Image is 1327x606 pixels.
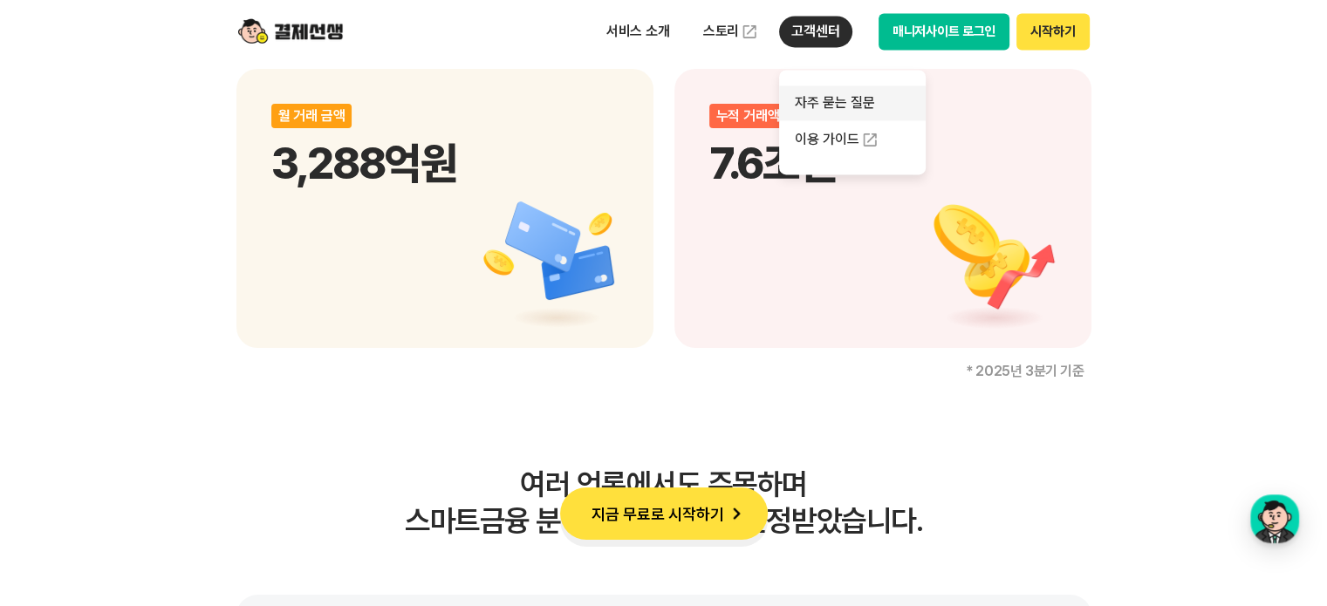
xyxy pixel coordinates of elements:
[779,120,926,159] a: 이용 가이드
[1016,13,1089,50] button: 시작하기
[709,104,787,128] div: 누적 거래액
[271,137,619,189] p: 3,288억원
[594,16,682,47] p: 서비스 소개
[691,14,771,49] a: 스토리
[779,16,852,47] p: 고객센터
[55,446,65,460] span: 홈
[560,487,768,540] button: 지금 무료로 시작하기
[5,419,115,463] a: 홈
[709,137,1057,189] p: 7.6조원
[741,23,758,40] img: 외부 도메인 오픈
[779,85,926,120] a: 자주 묻는 질문
[879,13,1010,50] button: 매니저사이트 로그인
[271,104,352,128] div: 월 거래 금액
[270,446,291,460] span: 설정
[160,446,181,460] span: 대화
[115,419,225,463] a: 대화
[238,15,343,48] img: logo
[236,466,1091,539] h3: 여러 언론에서도 주목하며 스마트금융 분야에서 혁신성을 인정받았습니다.
[236,364,1091,378] p: * 2025년 3분기 기준
[225,419,335,463] a: 설정
[724,501,749,526] img: 화살표 아이콘
[861,131,879,148] img: 외부 도메인 오픈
